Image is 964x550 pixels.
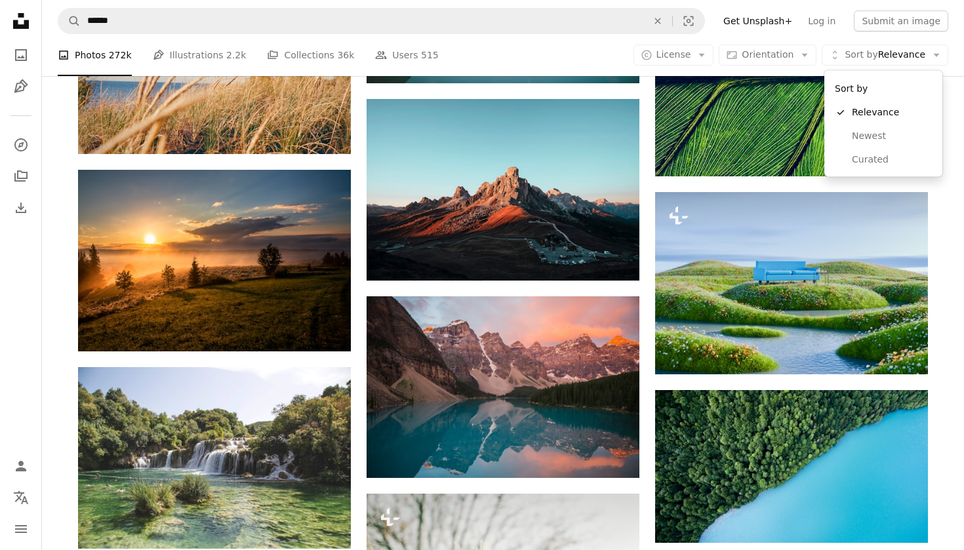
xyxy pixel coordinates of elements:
[824,71,942,177] div: Sort byRelevance
[830,76,937,101] div: Sort by
[852,153,932,166] span: Curated
[845,49,877,60] span: Sort by
[852,129,932,142] span: Newest
[852,106,932,119] span: Relevance
[822,45,948,66] button: Sort byRelevance
[845,49,925,62] span: Relevance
